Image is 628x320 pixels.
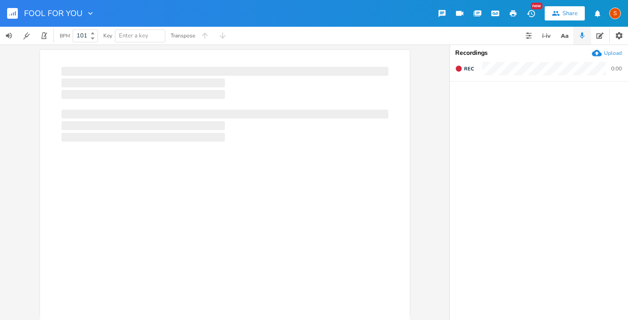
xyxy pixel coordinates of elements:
div: New [531,3,542,9]
div: Recordings [455,50,623,56]
button: Share [545,6,585,21]
div: 0:00 [611,66,622,71]
button: S [609,3,621,24]
div: Spike Lancaster + Ernie Whalley [609,8,621,19]
div: Upload [604,49,622,57]
div: Share [563,9,578,17]
span: Rec [464,66,474,72]
button: New [522,5,540,21]
span: Enter a key [119,32,148,40]
button: Upload [592,48,622,58]
span: FOOL FOR YOU [24,9,82,17]
button: Rec [452,62,477,76]
div: Key [103,33,112,38]
div: Transpose [171,33,195,38]
div: BPM [60,33,70,38]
